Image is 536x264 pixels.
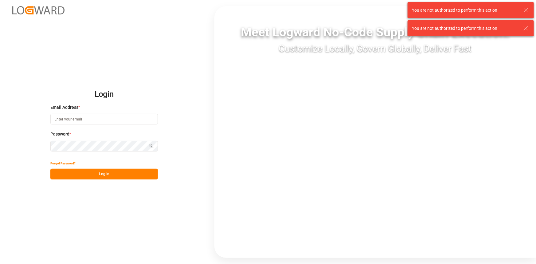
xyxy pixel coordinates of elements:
button: Forgot Password? [50,158,76,169]
span: Email Address [50,104,78,111]
img: Logward_new_orange.png [12,6,65,14]
button: Log In [50,169,158,179]
h2: Login [50,85,158,104]
input: Enter your email [50,114,158,124]
div: Meet Logward No-Code Supply Chain Execution: [214,23,536,41]
span: Password [50,131,69,137]
div: You are not authorized to perform this action [412,25,518,32]
div: You are not authorized to perform this action [412,7,518,14]
div: Customize Locally, Govern Globally, Deliver Fast [214,41,536,55]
